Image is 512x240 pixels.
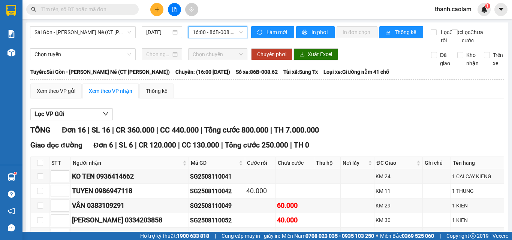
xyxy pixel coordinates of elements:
[61,215,69,220] span: Increase Value
[63,221,67,225] span: down
[452,172,503,180] div: 1 CAI CAY KIENG
[385,30,392,36] span: bar-chart
[257,30,263,36] span: sync
[160,125,199,134] span: CC 440.000
[437,51,453,67] span: Đã giao
[274,125,319,134] span: TH 7.000.000
[63,186,67,191] span: up
[246,230,275,240] div: 80.000
[34,109,64,119] span: Lọc VP Gửi
[282,232,374,240] span: Miền Nam
[61,229,69,235] span: Increase Value
[63,172,67,176] span: up
[49,157,71,169] th: STT
[185,3,198,16] button: aim
[30,125,51,134] span: TỔNG
[189,184,245,198] td: SG2508110042
[270,125,272,134] span: |
[485,3,490,9] sup: 1
[182,141,219,149] span: CC 130.000
[115,141,117,149] span: |
[438,28,463,45] span: Lọc Cước rồi
[61,206,69,211] span: Decrease Value
[308,50,332,58] span: Xuất Excel
[63,230,67,235] span: up
[62,125,86,134] span: Đơn 16
[72,230,187,240] div: VY 0908281791
[61,200,69,206] span: Increase Value
[463,51,482,67] span: Kho nhận
[452,231,503,239] div: 2 THUNG
[452,216,503,224] div: 1 KIEN
[470,233,476,239] span: copyright
[61,185,69,191] span: Increase Value
[376,187,421,195] div: KM 11
[72,200,187,211] div: VÂN 0383109291
[72,186,187,196] div: TUYEN 0986947118
[72,171,187,182] div: KO TEN 0936414662
[63,206,67,211] span: down
[135,141,137,149] span: |
[225,141,288,149] span: Tổng cước 250.000
[190,172,244,181] div: SG2508110041
[323,68,389,76] span: Loại xe: Giường nằm 41 chỗ
[89,87,132,95] div: Xem theo VP nhận
[189,213,245,228] td: SG2508110052
[63,216,67,220] span: up
[116,125,154,134] span: CR 360.000
[30,141,82,149] span: Giao dọc đường
[277,200,313,211] div: 60.000
[189,7,194,12] span: aim
[112,125,114,134] span: |
[139,141,176,149] span: CR 120.000
[193,49,243,60] span: Chọn chuyến
[190,201,244,210] div: SG2508110049
[294,141,309,149] span: TH 0
[376,231,421,239] div: QUAN DAI PHU
[423,157,451,169] th: Ghi chú
[201,125,202,134] span: |
[498,6,505,13] span: caret-down
[451,157,504,169] th: Tên hàng
[251,26,294,38] button: syncLàm mới
[311,28,329,36] span: In phơi
[380,232,434,240] span: Miền Bắc
[61,171,69,176] span: Increase Value
[204,125,268,134] span: Tổng cước 800.000
[305,233,374,239] strong: 0708 023 035 - 0935 103 250
[30,108,113,120] button: Lọc VP Gửi
[236,68,278,76] span: Số xe: 86B-008.62
[379,26,423,38] button: bar-chartThống kê
[63,177,67,182] span: down
[276,157,314,169] th: Chưa cước
[72,215,187,225] div: [PERSON_NAME] 0334203858
[376,234,378,237] span: ⚪️
[168,3,181,16] button: file-add
[402,233,434,239] strong: 0369 525 060
[189,169,245,184] td: SG2508110041
[156,125,158,134] span: |
[481,6,488,13] img: icon-new-feature
[63,192,67,196] span: down
[34,49,131,60] span: Chọn tuyến
[190,216,244,225] div: SG2508110052
[191,159,237,167] span: Mã GD
[73,159,181,167] span: Người nhận
[302,30,308,36] span: printer
[299,52,305,58] span: download
[103,111,109,117] span: down
[61,176,69,182] span: Decrease Value
[154,7,160,12] span: plus
[7,173,15,181] img: warehouse-icon
[175,68,230,76] span: Chuyến: (16:00 [DATE])
[459,28,484,45] span: Lọc Chưa cước
[31,7,36,12] span: search
[7,30,15,38] img: solution-icon
[91,125,110,134] span: SL 16
[245,157,276,169] th: Cước rồi
[251,48,292,60] button: Chuyển phơi
[376,159,415,167] span: ĐC Giao
[314,157,341,169] th: Thu hộ
[283,68,318,76] span: Tài xế: Sung Tx
[337,26,377,38] button: In đơn chọn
